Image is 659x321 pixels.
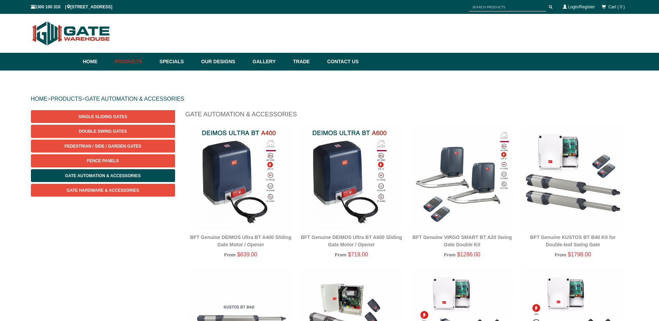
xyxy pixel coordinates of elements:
span: $1798.00 [568,252,591,257]
span: From [335,252,346,257]
img: BFT Genuine DEIMOS Ultra BT A600 Sliding Gate Motor / Opener - Gate Warehouse [299,126,403,230]
span: $719.00 [348,252,368,257]
span: Fence Panels [87,158,119,163]
a: BFT Genuine VIRGO SMART BT A20 Swing Gate Double Kit [412,234,512,247]
span: 1300 100 310 | [STREET_ADDRESS] [31,5,113,9]
a: Products [112,53,156,71]
a: Contact Us [324,53,359,71]
a: Our Designs [198,53,249,71]
a: Fence Panels [31,154,175,167]
span: $639.00 [237,252,257,257]
a: Single Sliding Gates [31,110,175,123]
img: BFT Genuine KUSTOS BT B40 Kit for Double-leaf Swing Gate - Gate Warehouse [521,126,625,230]
a: PRODUCTS [51,96,82,102]
a: Home [83,53,112,71]
span: Double Swing Gates [79,129,127,134]
a: GATE AUTOMATION & ACCESSORIES [85,96,184,102]
input: SEARCH PRODUCTS [469,3,546,11]
span: Gate Automation & Accessories [65,173,141,178]
a: HOME [31,96,48,102]
a: Specials [156,53,198,71]
span: From [444,252,455,257]
a: BFT Genuine DEIMOS Ultra BT A600 Sliding Gate Motor / Opener [301,234,402,247]
a: Login/Register [568,5,595,9]
span: From [555,252,566,257]
span: $1286.00 [457,252,480,257]
a: BFT Genuine KUSTOS BT B40 Kit for Double-leaf Swing Gate [530,234,616,247]
span: Pedestrian / Side / Garden Gates [64,144,141,149]
a: BFT Genuine DEIMOS Ultra BT A400 Sliding Gate Motor / Opener [190,234,291,247]
a: Trade [289,53,323,71]
span: Gate Hardware & Accessories [67,188,139,193]
a: Gate Automation & Accessories [31,169,175,182]
a: Double Swing Gates [31,125,175,138]
img: Gate Warehouse [31,17,112,49]
a: Gallery [249,53,289,71]
img: BFT Genuine VIRGO SMART BT A20 Swing Gate Double Kit - Gate Warehouse [410,126,514,230]
span: Cart ( 0 ) [608,5,625,9]
span: From [224,252,236,257]
img: BFT Genuine DEIMOS Ultra BT A400 Sliding Gate Motor / Opener - Gate Warehouse [189,126,293,230]
span: Single Sliding Gates [79,114,127,119]
div: > > [31,88,628,110]
a: Pedestrian / Side / Garden Gates [31,140,175,153]
h1: Gate Automation & Accessories [186,110,628,122]
a: Gate Hardware & Accessories [31,184,175,197]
